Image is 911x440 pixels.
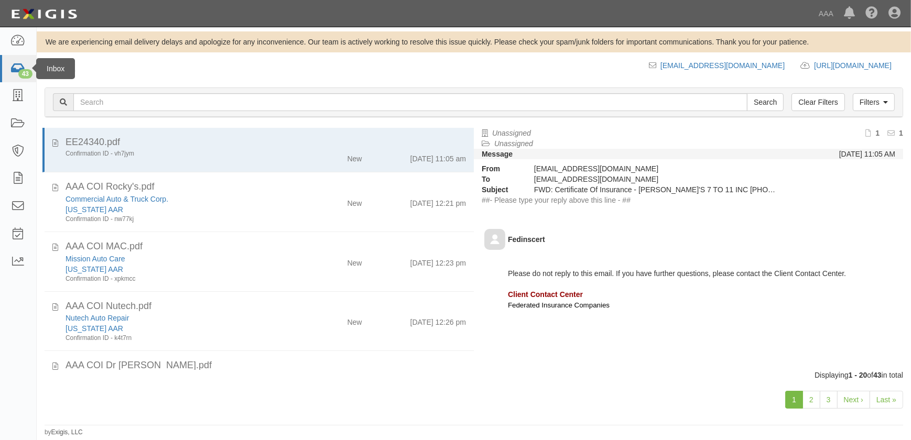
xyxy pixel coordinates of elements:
div: [EMAIL_ADDRESS][DOMAIN_NAME] [526,163,788,174]
a: Next › [837,391,870,409]
a: 2 [802,391,820,409]
div: [DATE] 12:23 pm [410,254,466,268]
div: Confirmation ID - xpkmcc [66,274,292,283]
b: 1 [875,129,880,137]
div: Confirmation ID - k4t7rn [66,334,292,343]
div: New [347,313,362,327]
input: Search [73,93,747,111]
a: 1 [785,391,803,409]
b: 1 [899,129,903,137]
div: New [347,149,362,164]
div: We are experiencing email delivery delays and apologize for any inconvenience. Our team is active... [37,37,911,47]
a: [EMAIL_ADDRESS][DOMAIN_NAME] [660,61,785,70]
i: Help Center - Complianz [865,7,878,20]
div: Commercial Auto & Truck Corp. [66,194,292,204]
span: ##- Please type your reply above this line - ## [482,196,631,204]
input: Search [747,93,784,111]
div: Mission Auto Care [66,254,292,264]
a: [US_STATE] AAR [66,324,123,333]
div: EE24340.pdf [66,136,466,149]
img: logo-5460c22ac91f19d4615b14bd174203de0afe785f0fc80cf4dbbc73dc1793850b.png [8,5,80,24]
b: 1 - 20 [849,371,867,379]
b: Fedinscert [508,235,545,244]
div: [DATE] 11:05 AM [839,149,895,159]
strong: To [474,174,526,184]
strong: From [474,163,526,174]
div: Displaying of in total [37,370,911,380]
a: Filters [853,93,895,111]
strong: Subject [474,184,526,195]
a: Federated Insurance Companies [508,301,610,309]
small: by [45,428,83,437]
div: New [347,254,362,268]
a: AAA [814,3,839,24]
a: [US_STATE] AAR [66,205,123,214]
a: Exigis, LLC [51,428,83,436]
a: [US_STATE] AAR [66,265,123,273]
a: Clear Filters [791,93,844,111]
a: Nutech Auto Repair [66,314,129,322]
div: Inbox [36,58,75,79]
a: Last » [870,391,903,409]
a: Unassigned [492,129,531,137]
a: Commercial Auto & Truck Corp. [66,195,168,203]
b: 43 [873,371,882,379]
a: 3 [820,391,838,409]
div: [DATE] 11:05 am [410,149,466,164]
div: California AAR [66,204,292,215]
a: [URL][DOMAIN_NAME] [814,61,903,70]
div: [DATE] 12:21 pm [410,194,466,208]
div: [DATE] 12:26 pm [410,313,466,327]
div: California AAR [66,264,292,274]
div: AAA COI Dr Trans.pdf [66,359,466,372]
div: California AAR [66,323,292,334]
div: AAA COI Rocky's.pdf [66,180,466,194]
div: 43 [18,69,32,79]
div: FWD: Certificate Of Insurance - RICKY'S 7 TO 11 INC 227-049-4 Req 39~2025-08-14 09:27:07.0~00001 [526,184,788,195]
div: New [347,194,362,208]
div: AAA COI Nutech.pdf [66,300,466,313]
div: Nutech Auto Repair [66,313,292,323]
div: inbox@ace.complianz.com [526,174,788,184]
div: Confirmation ID - vh7jym [66,149,292,158]
div: AAA COI MAC.pdf [66,240,466,254]
span: Client Contact Center [508,290,583,299]
div: Confirmation ID - nw77kj [66,215,292,224]
a: Unassigned [494,139,533,148]
strong: Message [482,150,513,158]
a: Mission Auto Care [66,255,125,263]
img: default-avatar-80.png [484,229,505,250]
